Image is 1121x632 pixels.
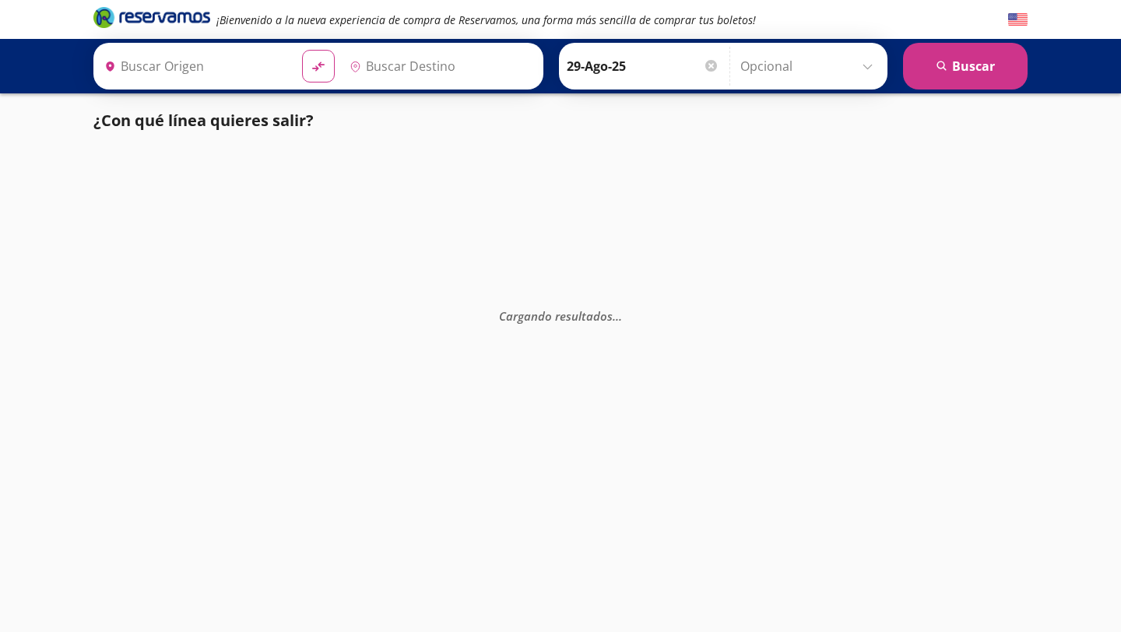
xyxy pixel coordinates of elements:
[740,47,880,86] input: Opcional
[1008,10,1028,30] button: English
[93,5,210,33] a: Brand Logo
[93,5,210,29] i: Brand Logo
[616,308,619,324] span: .
[619,308,622,324] span: .
[903,43,1028,90] button: Buscar
[499,308,622,324] em: Cargando resultados
[567,47,719,86] input: Elegir Fecha
[98,47,290,86] input: Buscar Origen
[613,308,616,324] span: .
[93,109,314,132] p: ¿Con qué línea quieres salir?
[216,12,756,27] em: ¡Bienvenido a la nueva experiencia de compra de Reservamos, una forma más sencilla de comprar tus...
[343,47,535,86] input: Buscar Destino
